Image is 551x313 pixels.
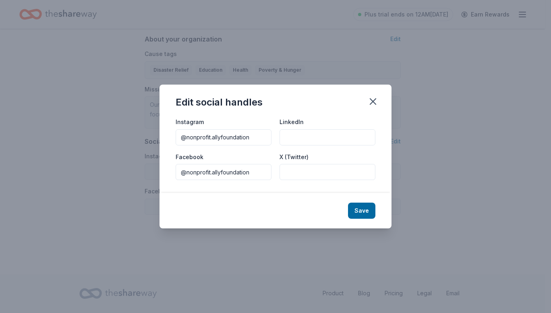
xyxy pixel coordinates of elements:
[176,96,263,109] div: Edit social handles
[176,153,203,161] label: Facebook
[280,118,304,126] label: LinkedIn
[280,153,309,161] label: X (Twitter)
[176,118,204,126] label: Instagram
[348,203,375,219] button: Save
